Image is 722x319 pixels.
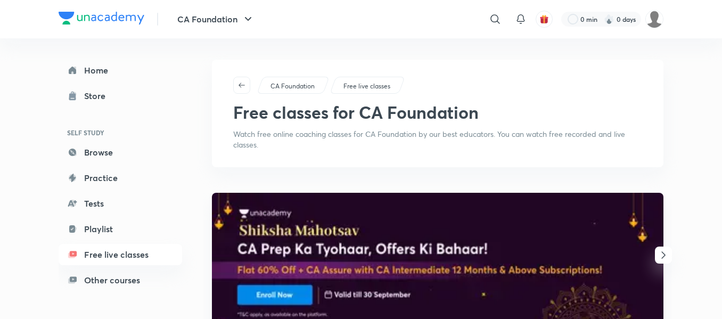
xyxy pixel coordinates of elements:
[59,167,182,189] a: Practice
[343,81,390,91] p: Free live classes
[604,14,614,24] img: streak
[59,124,182,142] h6: SELF STUDY
[233,129,642,150] p: Watch free online coaching classes for CA Foundation by our best educators. You can watch free re...
[233,102,479,122] h1: Free classes for CA Foundation
[645,10,663,28] img: Syeda Nayareen
[84,89,112,102] div: Store
[269,81,317,91] a: CA Foundation
[539,14,549,24] img: avatar
[342,81,392,91] a: Free live classes
[59,85,182,107] a: Store
[59,12,144,27] a: Company Logo
[59,60,182,81] a: Home
[59,244,182,265] a: Free live classes
[59,12,144,24] img: Company Logo
[270,81,315,91] p: CA Foundation
[59,269,182,291] a: Other courses
[59,142,182,163] a: Browse
[59,218,182,240] a: Playlist
[171,9,261,30] button: CA Foundation
[536,11,553,28] button: avatar
[59,193,182,214] a: Tests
